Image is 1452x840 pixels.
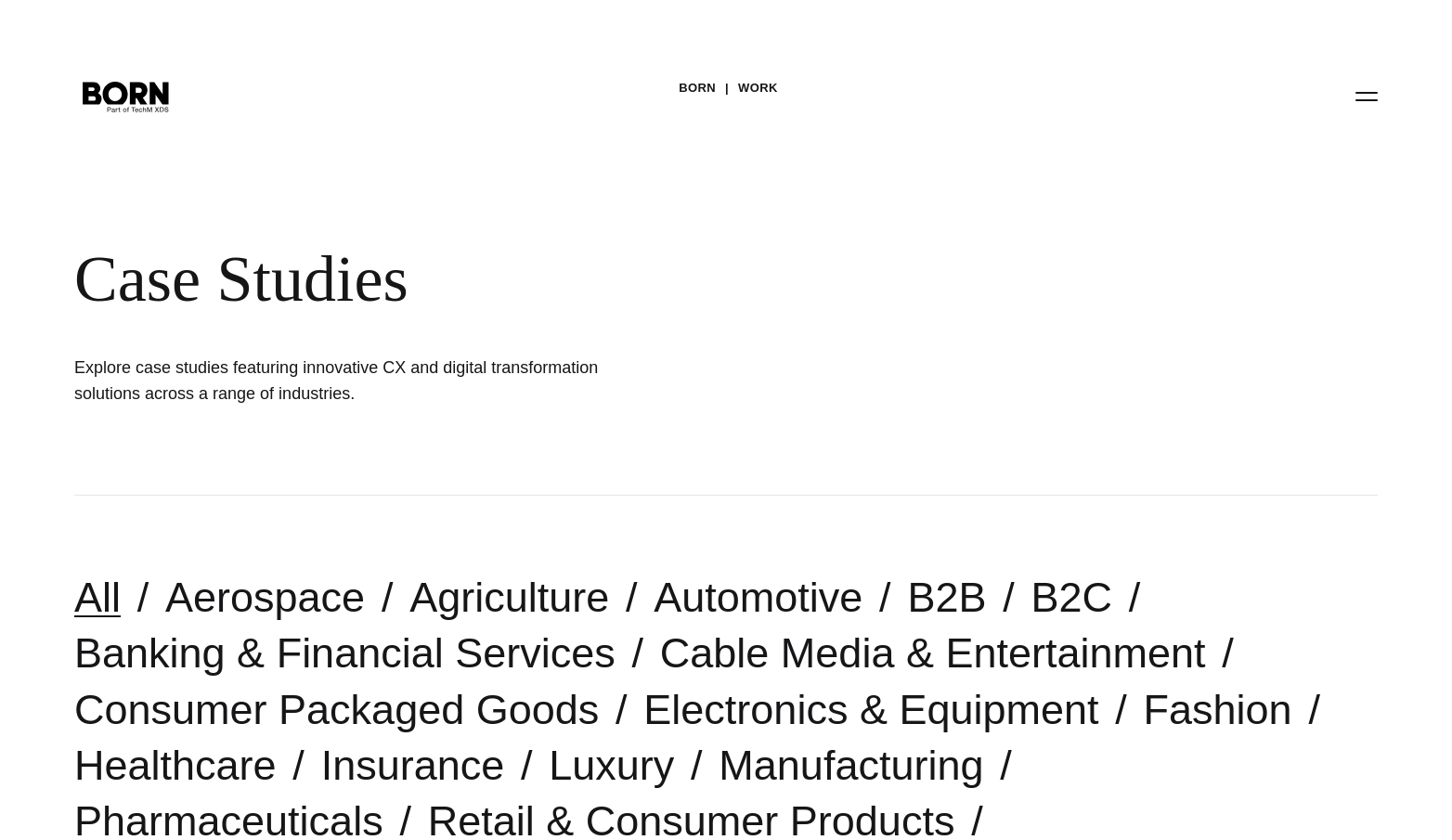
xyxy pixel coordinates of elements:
a: B2B [907,574,986,621]
a: Electronics & Equipment [643,686,1098,733]
a: All [74,574,121,621]
div: Case Studies [74,241,1133,317]
a: Cable Media & Entertainment [660,629,1206,677]
button: Open [1344,76,1389,115]
a: Aerospace [165,574,365,621]
a: Automotive [654,574,862,621]
a: B2C [1031,574,1112,621]
a: Consumer Packaged Goods [74,686,599,733]
a: Banking & Financial Services [74,629,616,677]
a: Agriculture [409,574,609,621]
a: Work [738,74,778,102]
h1: Explore case studies featuring innovative CX and digital transformation solutions across a range ... [74,355,631,407]
a: BORN [679,74,716,102]
a: Healthcare [74,742,277,789]
a: Manufacturing [719,742,983,789]
a: Luxury [549,742,674,789]
a: Fashion [1144,686,1292,733]
a: Insurance [321,742,505,789]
